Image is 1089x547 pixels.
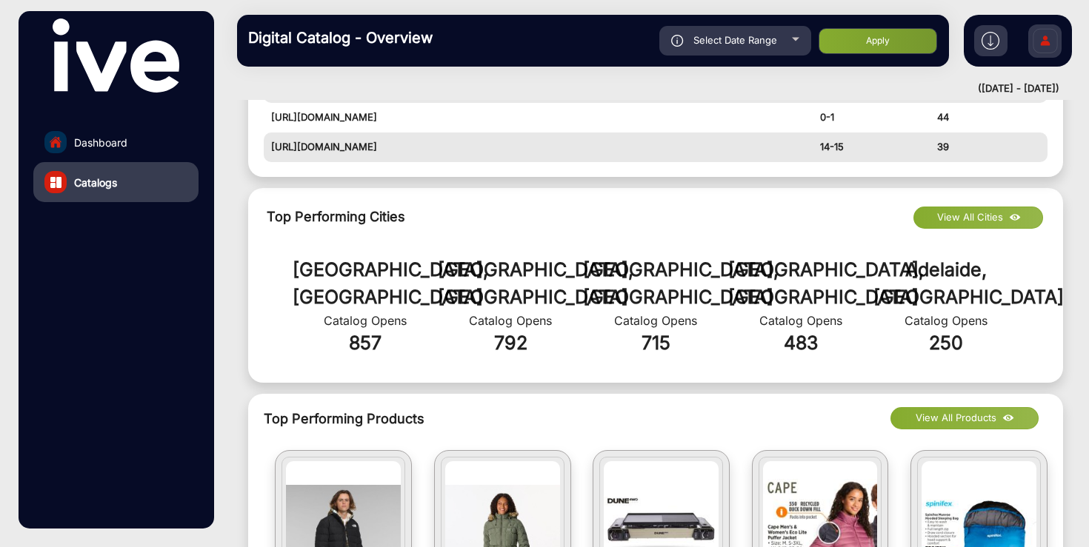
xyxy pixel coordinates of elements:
div: [GEOGRAPHIC_DATA], [GEOGRAPHIC_DATA] [583,256,728,312]
div: Catalog Opens [873,312,1019,329]
a: Dashboard [33,122,199,162]
img: view all products [1000,410,1017,426]
div: 250 [873,329,1019,358]
td: 0-1 [813,103,930,132]
div: ([DATE] - [DATE]) [222,81,1059,96]
button: View All Productsview all products [890,407,1039,429]
div: Catalog Opens [438,312,583,329]
span: Select Date Range [693,34,777,46]
span: Top Performing Cities [267,209,405,224]
td: [URL][DOMAIN_NAME] [264,103,813,132]
img: h2download.svg [982,32,999,50]
td: [URL][DOMAIN_NAME] [264,132,813,162]
span: Top Performing Products [264,409,867,429]
span: Dashboard [74,135,127,150]
div: [GEOGRAPHIC_DATA], [GEOGRAPHIC_DATA] [728,256,873,312]
img: home [49,135,62,149]
div: Catalog Opens [728,312,873,329]
div: [GEOGRAPHIC_DATA], [GEOGRAPHIC_DATA] [438,256,583,312]
div: 715 [583,329,728,358]
button: Apply [819,28,937,54]
img: Sign%20Up.svg [1030,17,1061,69]
a: Catalogs [33,162,199,202]
img: icon [671,35,684,47]
div: 792 [438,329,583,358]
button: View All Cities [913,207,1043,229]
span: Catalogs [74,175,117,190]
td: 14-15 [813,132,930,162]
div: Catalog Opens [293,312,438,329]
div: [GEOGRAPHIC_DATA], [GEOGRAPHIC_DATA] [293,256,438,312]
div: 857 [293,329,438,358]
h3: Digital Catalog - Overview [248,29,456,47]
div: 483 [728,329,873,358]
td: 44 [930,103,1048,132]
img: vmg-logo [53,19,179,93]
img: catalog [50,177,61,188]
td: 39 [930,132,1048,162]
div: Adelaide, [GEOGRAPHIC_DATA] [873,256,1019,312]
div: Catalog Opens [583,312,728,329]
